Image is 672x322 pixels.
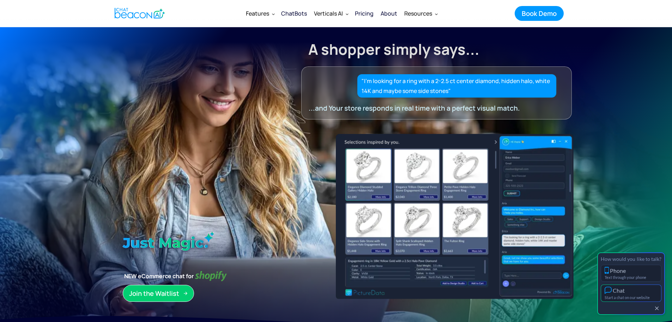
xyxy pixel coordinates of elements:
[272,12,275,15] img: Dropdown
[310,5,351,22] div: Verticals AI
[123,232,321,254] h1: Just Magic.
[309,103,551,113] div: ...and Your store responds in real time with a perfect visual match.
[515,6,564,21] a: Book Demo
[278,4,310,23] a: ChatBots
[109,5,169,22] a: home
[123,271,195,281] strong: NEW eCommerce chat for
[281,8,307,18] div: ChatBots
[346,12,349,15] img: Dropdown
[404,8,432,18] div: Resources
[351,4,377,23] a: Pricing
[314,8,343,18] div: Verticals AI
[355,8,374,18] div: Pricing
[377,4,401,23] a: About
[246,8,269,18] div: Features
[242,5,278,22] div: Features
[362,76,552,96] div: "I’m looking for a ring with a 2-2.5 ct center diamond, hidden halo, white 14K and maybe some sid...
[381,8,397,18] div: About
[308,39,479,59] strong: A shopper simply says...
[335,134,573,299] img: ChatBeacon New UI Experience
[129,289,179,298] div: Join the Waitlist
[522,9,557,18] div: Book Demo
[123,285,194,302] a: Join the Waitlist
[401,5,441,22] div: Resources
[183,291,188,295] img: Arrow
[435,12,438,15] img: Dropdown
